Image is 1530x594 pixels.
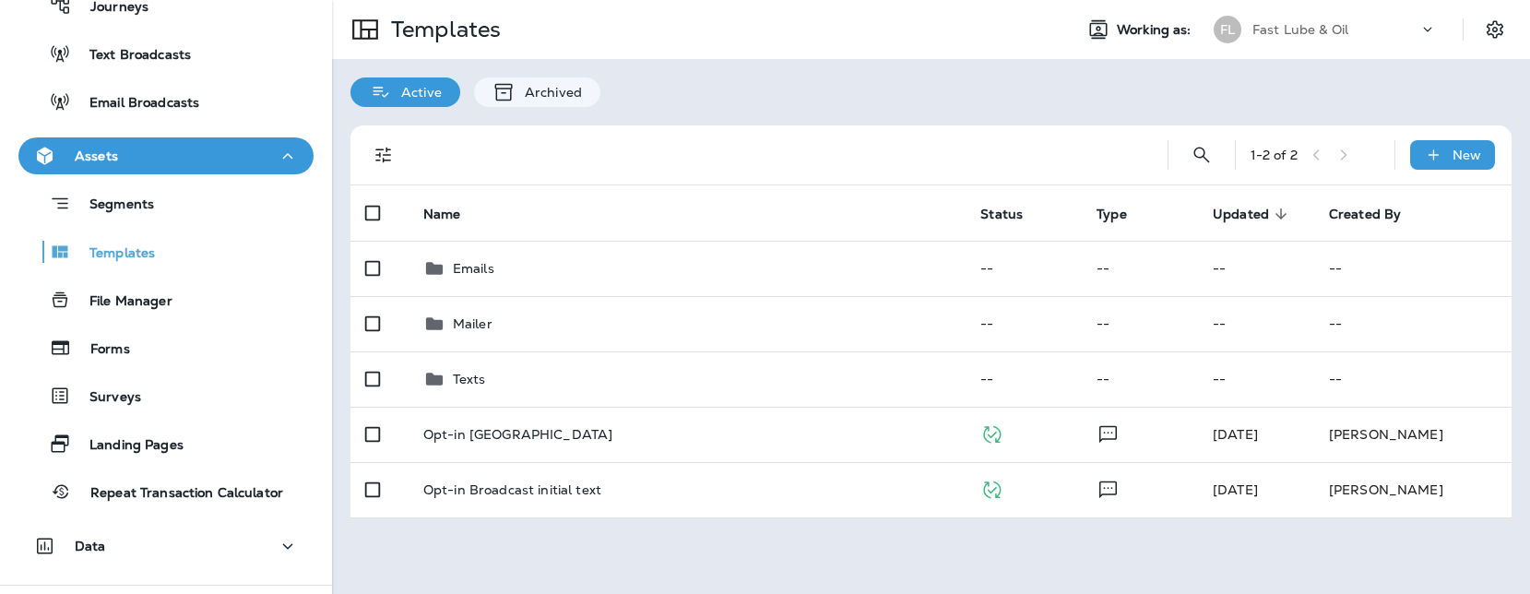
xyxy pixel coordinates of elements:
p: Surveys [71,389,141,407]
button: File Manager [18,280,314,319]
p: Texts [453,372,486,386]
span: Published [980,480,1003,496]
p: Landing Pages [71,437,184,455]
span: Created By [1329,207,1401,222]
p: Active [392,85,442,100]
button: Repeat Transaction Calculator [18,472,314,511]
span: Updated [1213,206,1293,222]
span: Name [423,206,485,222]
button: Text Broadcasts [18,34,314,73]
button: Assets [18,137,314,174]
p: New [1453,148,1481,162]
span: Working as: [1117,22,1195,38]
td: -- [1314,241,1512,296]
p: Templates [384,16,501,43]
span: Frank Carreno [1213,426,1258,443]
button: Templates [18,232,314,271]
button: Filters [365,137,402,173]
td: -- [1198,296,1314,351]
p: Emails [453,261,494,276]
td: -- [1314,351,1512,407]
p: File Manager [71,293,172,311]
td: -- [1198,351,1314,407]
span: Text [1097,480,1120,496]
td: -- [1198,241,1314,296]
p: Repeat Transaction Calculator [72,485,283,503]
span: Status [980,206,1047,222]
p: Fast Lube & Oil [1252,22,1348,37]
button: Segments [18,184,314,223]
span: Published [980,424,1003,441]
p: Opt-in Broadcast initial text [423,482,601,497]
p: Email Broadcasts [71,95,199,113]
td: -- [966,296,1082,351]
span: Text [1097,424,1120,441]
button: Forms [18,328,314,367]
p: Assets [75,148,118,163]
div: 1 - 2 of 2 [1251,148,1298,162]
button: Email Broadcasts [18,82,314,121]
span: Frank Carreno [1213,481,1258,498]
p: Data [75,539,106,553]
p: Archived [516,85,582,100]
td: -- [1082,351,1198,407]
td: -- [1314,296,1512,351]
span: Name [423,207,461,222]
button: Search Templates [1183,137,1220,173]
p: Segments [71,196,154,215]
button: Data [18,528,314,564]
td: [PERSON_NAME] [1314,407,1512,462]
button: Landing Pages [18,424,314,463]
button: Surveys [18,376,314,415]
div: FL [1214,16,1241,43]
p: Mailer [453,316,492,331]
span: Status [980,207,1023,222]
span: Type [1097,207,1127,222]
p: Text Broadcasts [71,47,191,65]
span: Updated [1213,207,1269,222]
button: Settings [1478,13,1512,46]
p: Templates [71,245,155,263]
p: Opt-in [GEOGRAPHIC_DATA] [423,427,612,442]
span: Type [1097,206,1151,222]
td: [PERSON_NAME] [1314,462,1512,517]
td: -- [966,241,1082,296]
td: -- [1082,241,1198,296]
p: Forms [72,341,130,359]
td: -- [1082,296,1198,351]
td: -- [966,351,1082,407]
span: Created By [1329,206,1425,222]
